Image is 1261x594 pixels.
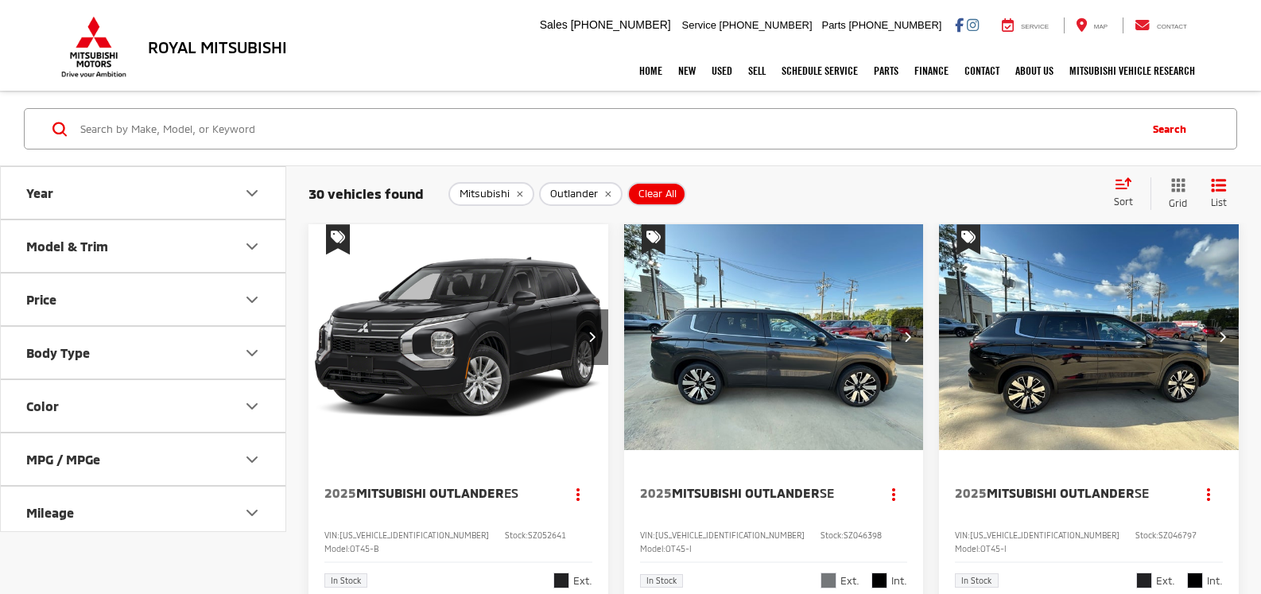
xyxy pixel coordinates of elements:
button: List View [1199,177,1239,210]
span: Special [956,224,980,254]
a: Used [704,51,740,91]
img: 2025 Mitsubishi Outlander ES [308,224,610,451]
a: 2025 Mitsubishi Outlander SE2025 Mitsubishi Outlander SE2025 Mitsubishi Outlander SE2025 Mitsubis... [623,224,925,449]
button: Actions [879,479,907,507]
span: Mitsubishi Outlander [987,485,1135,500]
a: Schedule Service: Opens in a new tab [774,51,866,91]
input: Search by Make, Model, or Keyword [79,110,1137,148]
span: 2025 [324,485,356,500]
span: VIN: [640,530,655,540]
button: MPG / MPGeMPG / MPGe [1,433,287,485]
img: 2025 Mitsubishi Outlander SE [938,224,1240,451]
span: dropdown dots [576,487,580,500]
div: MPG / MPGe [242,450,262,469]
button: Clear All [627,182,686,206]
span: Black [871,573,887,588]
a: 2025Mitsubishi OutlanderSE [955,484,1179,502]
span: Service [682,19,716,31]
button: Model & TrimModel & Trim [1,220,287,272]
div: Body Type [26,345,90,360]
a: Facebook: Click to visit our Facebook page [955,18,964,31]
span: Ext. [1156,573,1175,588]
a: 2025Mitsubishi OutlanderES [324,484,549,502]
div: Year [242,184,262,203]
div: Body Type [242,344,262,363]
a: Contact [956,51,1007,91]
span: Grid [1169,196,1187,210]
button: Search [1137,109,1209,149]
a: Contact [1123,17,1199,33]
span: dropdown dots [892,487,895,500]
a: Sell [740,51,774,91]
span: Labrador Black Pearl [553,573,569,588]
span: Contact [1157,23,1187,30]
a: Service [990,17,1061,33]
button: Next image [1207,309,1239,365]
span: [US_VEHICLE_IDENTIFICATION_NUMBER] [970,530,1119,540]
span: Parts [821,19,845,31]
div: 2025 Mitsubishi Outlander SE 0 [623,224,925,449]
span: Clear All [638,188,677,200]
div: Price [242,290,262,309]
a: New [670,51,704,91]
span: Int. [1207,573,1223,588]
span: Ext. [573,573,592,588]
span: Special [326,224,350,254]
button: Grid View [1150,177,1199,210]
span: OT45-I [980,544,1007,553]
div: Price [26,292,56,307]
img: Mitsubishi [58,16,130,78]
h3: Royal Mitsubishi [148,38,287,56]
button: Next image [891,309,923,365]
span: [US_VEHICLE_IDENTIFICATION_NUMBER] [339,530,489,540]
span: Map [1094,23,1108,30]
span: Mitsubishi Outlander [356,485,504,500]
button: MileageMileage [1,487,287,538]
a: Map [1064,17,1119,33]
span: ES [504,485,518,500]
button: YearYear [1,167,287,219]
a: Parts: Opens in a new tab [866,51,906,91]
span: Mitsubishi Outlander [672,485,820,500]
span: In Stock [961,577,991,584]
div: Color [26,398,59,413]
div: Mileage [26,505,74,520]
span: Stock: [1135,530,1158,540]
span: [PHONE_NUMBER] [571,18,671,31]
span: Sales [540,18,568,31]
button: Actions [1195,479,1223,507]
span: OT45-B [350,544,378,553]
a: Mitsubishi Vehicle Research [1061,51,1203,91]
a: 2025Mitsubishi OutlanderSE [640,484,864,502]
button: remove Mitsubishi [448,182,534,206]
div: 2025 Mitsubishi Outlander SE 0 [938,224,1240,449]
button: remove Outlander [539,182,623,206]
div: Model & Trim [26,239,108,254]
div: Mileage [242,503,262,522]
span: Mitsubishi [460,188,510,200]
div: Year [26,185,53,200]
div: Model & Trim [242,237,262,256]
a: Instagram: Click to visit our Instagram page [967,18,979,31]
span: Int. [891,573,907,588]
span: [US_VEHICLE_IDENTIFICATION_NUMBER] [655,530,805,540]
span: In Stock [331,577,361,584]
span: VIN: [324,530,339,540]
span: Stock: [505,530,528,540]
span: dropdown dots [1207,487,1210,500]
button: Actions [565,479,592,507]
span: Black [1187,573,1203,588]
span: SE [1135,485,1149,500]
span: VIN: [955,530,970,540]
span: Labrador Black Pearl [1136,573,1152,588]
span: [PHONE_NUMBER] [848,19,941,31]
span: 30 vehicles found [308,185,424,201]
span: 2025 [640,485,672,500]
span: Special [642,224,665,254]
span: SE [820,485,834,500]
button: ColorColor [1,380,287,432]
span: Model: [640,544,665,553]
a: 2025 Mitsubishi Outlander SE2025 Mitsubishi Outlander SE2025 Mitsubishi Outlander SE2025 Mitsubis... [938,224,1240,449]
span: SZ046398 [844,530,882,540]
div: MPG / MPGe [26,452,100,467]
